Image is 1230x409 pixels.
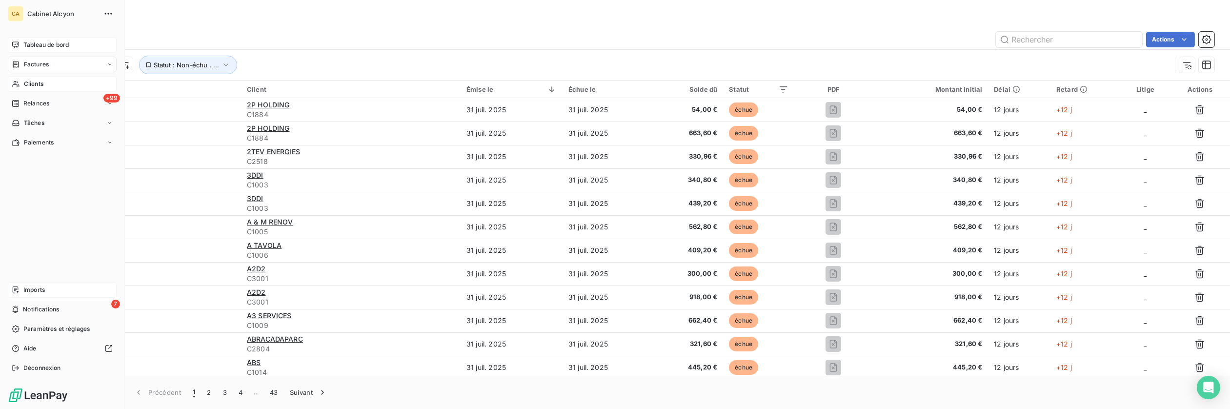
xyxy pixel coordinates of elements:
[247,368,455,377] span: C1014
[563,98,646,122] td: 31 juil. 2025
[111,300,120,308] span: 7
[247,147,300,156] span: 2TEV ENERGIES
[24,119,44,127] span: Tâches
[461,192,563,215] td: 31 juil. 2025
[1056,269,1072,278] span: +12 j
[652,152,717,162] span: 330,96 €
[729,196,758,211] span: échue
[23,99,49,108] span: Relances
[8,321,117,337] a: Paramètres et réglages
[1056,363,1072,371] span: +12 j
[1056,199,1072,207] span: +12 j
[878,199,982,208] span: 439,20 €
[247,344,455,354] span: C2804
[729,360,758,375] span: échue
[652,339,717,349] span: 321,60 €
[247,133,455,143] span: C1884
[461,215,563,239] td: 31 juil. 2025
[1056,340,1072,348] span: +12 j
[729,290,758,305] span: échue
[652,316,717,326] span: 662,40 €
[103,94,120,102] span: +99
[1197,376,1220,399] div: Open Intercom Messenger
[1144,176,1147,184] span: _
[247,194,263,203] span: 3DDI
[878,245,982,255] span: 409,20 €
[187,382,201,403] button: 1
[988,309,1050,332] td: 12 jours
[1144,340,1147,348] span: _
[988,332,1050,356] td: 12 jours
[1056,129,1072,137] span: +12 j
[988,215,1050,239] td: 12 jours
[729,126,758,141] span: échue
[652,222,717,232] span: 562,80 €
[23,344,37,353] span: Aide
[563,262,646,286] td: 31 juil. 2025
[878,105,982,115] span: 54,00 €
[1144,223,1147,231] span: _
[8,135,117,150] a: Paiements
[23,305,59,314] span: Notifications
[563,309,646,332] td: 31 juil. 2025
[247,218,293,226] span: A & M RENOV
[563,356,646,379] td: 31 juil. 2025
[988,262,1050,286] td: 12 jours
[461,356,563,379] td: 31 juil. 2025
[1056,176,1072,184] span: +12 j
[24,60,49,69] span: Factures
[729,102,758,117] span: échue
[729,173,758,187] span: échue
[8,96,117,111] a: +99Relances
[461,239,563,262] td: 31 juil. 2025
[247,274,455,284] span: C3001
[988,286,1050,309] td: 12 jours
[563,122,646,145] td: 31 juil. 2025
[988,192,1050,215] td: 12 jours
[729,337,758,351] span: échue
[729,243,758,258] span: échue
[8,115,117,131] a: Tâches
[1144,152,1147,161] span: _
[1176,85,1224,93] div: Actions
[128,382,187,403] button: Précédent
[878,222,982,232] span: 562,80 €
[8,282,117,298] a: Imports
[1056,223,1072,231] span: +12 j
[27,10,98,18] span: Cabinet Alcyon
[568,85,641,93] div: Échue le
[1144,269,1147,278] span: _
[248,385,264,400] span: …
[247,241,282,249] span: A TAVOLA
[563,286,646,309] td: 31 juil. 2025
[1056,316,1072,325] span: +12 j
[8,37,117,53] a: Tableau de bord
[247,110,455,120] span: C1884
[729,220,758,234] span: échue
[24,80,43,88] span: Clients
[247,171,263,179] span: 3DDI
[24,138,54,147] span: Paiements
[800,85,867,93] div: PDF
[563,332,646,356] td: 31 juil. 2025
[247,204,455,213] span: C1003
[461,168,563,192] td: 31 juil. 2025
[1056,105,1072,114] span: +12 j
[652,269,717,279] span: 300,00 €
[23,325,90,333] span: Paramètres et réglages
[461,122,563,145] td: 31 juil. 2025
[652,128,717,138] span: 663,60 €
[247,358,261,367] span: ABS
[193,388,195,397] span: 1
[8,76,117,92] a: Clients
[1144,316,1147,325] span: _
[23,364,61,372] span: Déconnexion
[1144,199,1147,207] span: _
[461,262,563,286] td: 31 juil. 2025
[652,85,717,93] div: Solde dû
[729,266,758,281] span: échue
[8,6,23,21] div: CA
[652,105,717,115] span: 54,00 €
[1056,293,1072,301] span: +12 j
[1056,85,1115,93] div: Retard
